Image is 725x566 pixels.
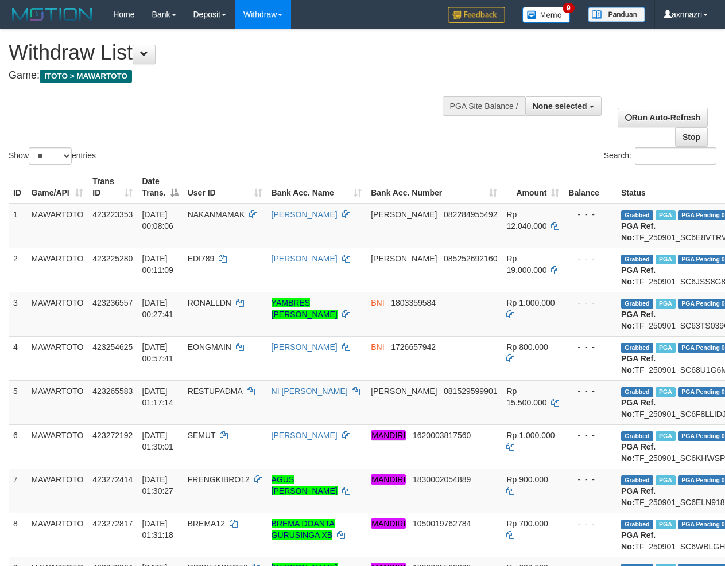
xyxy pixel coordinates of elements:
span: ITOTO > MAWARTOTO [40,70,132,83]
a: AGUS [PERSON_NAME] [272,475,338,495]
th: Bank Acc. Number: activate to sort column ascending [366,171,502,204]
span: Marked by axnbram [656,299,676,309]
span: [DATE] 01:30:01 [142,431,173,451]
span: Marked by axnjistel [656,210,676,220]
em: MANDIRI [371,474,406,485]
span: [PERSON_NAME] [371,387,437,396]
span: 423236557 [92,298,133,307]
span: 423225280 [92,254,133,263]
th: Amount: activate to sort column ascending [502,171,564,204]
img: Button%20Memo.svg [522,7,571,23]
td: 2 [9,248,27,292]
span: Rp 900.000 [506,475,548,484]
select: Showentries [29,147,72,165]
th: Trans ID: activate to sort column ascending [88,171,137,204]
a: [PERSON_NAME] [272,210,338,219]
td: MAWARTOTO [27,469,88,513]
a: [PERSON_NAME] [272,342,338,352]
span: FRENGKIBRO12 [188,475,250,484]
span: Copy 1803359584 to clipboard [391,298,436,307]
span: Rp 800.000 [506,342,548,352]
span: [DATE] 00:57:41 [142,342,173,363]
span: NAKANMAMAK [188,210,245,219]
span: Copy 1620003817560 to clipboard [413,431,471,440]
td: 4 [9,336,27,380]
em: MANDIRI [371,518,406,529]
span: [DATE] 00:08:06 [142,210,173,231]
span: Marked by axnbram [656,343,676,353]
span: BNI [371,298,384,307]
h4: Game: [9,70,472,81]
td: MAWARTOTO [27,513,88,557]
a: YAMBRES [PERSON_NAME] [272,298,338,319]
span: 423272192 [92,431,133,440]
span: [PERSON_NAME] [371,210,437,219]
span: 423254625 [92,342,133,352]
b: PGA Ref. No: [621,310,656,330]
div: - - - [568,518,612,529]
span: Rp 12.040.000 [506,210,546,231]
img: Feedback.jpg [448,7,505,23]
b: PGA Ref. No: [621,221,656,242]
th: Date Trans.: activate to sort column descending [137,171,183,204]
span: 423223353 [92,210,133,219]
td: 5 [9,380,27,424]
th: Bank Acc. Name: activate to sort column ascending [267,171,367,204]
span: BNI [371,342,384,352]
button: None selected [525,96,602,116]
span: Rp 1.000.000 [506,431,555,440]
h1: Withdraw List [9,41,472,64]
span: [DATE] 01:30:27 [142,475,173,495]
span: [DATE] 01:31:18 [142,519,173,540]
div: - - - [568,385,612,397]
span: Grabbed [621,475,653,485]
span: Grabbed [621,255,653,264]
th: Game/API: activate to sort column ascending [27,171,88,204]
span: SEMUT [188,431,216,440]
div: - - - [568,209,612,220]
span: 423272414 [92,475,133,484]
span: Grabbed [621,210,653,220]
div: PGA Site Balance / [443,96,525,116]
th: ID [9,171,27,204]
span: RESTUPADMA [188,387,242,396]
input: Search: [635,147,716,165]
a: BREMA DOANTA GURUSINGA XB [272,519,335,540]
span: None selected [533,102,587,111]
span: Copy 1830002054889 to clipboard [413,475,471,484]
span: Grabbed [621,431,653,441]
td: MAWARTOTO [27,380,88,424]
span: EDI789 [188,254,215,263]
span: Copy 081529599901 to clipboard [444,387,497,396]
span: EONGMAIN [188,342,231,352]
span: Marked by axnjistel [656,387,676,397]
b: PGA Ref. No: [621,442,656,463]
span: BREMA12 [188,519,225,528]
img: MOTION_logo.png [9,6,96,23]
a: [PERSON_NAME] [272,431,338,440]
span: Marked by axnkaisar [656,431,676,441]
td: MAWARTOTO [27,424,88,469]
a: Stop [675,127,708,147]
span: Rp 1.000.000 [506,298,555,307]
label: Show entries [9,147,96,165]
span: RONALLDN [188,298,231,307]
b: PGA Ref. No: [621,530,656,551]
label: Search: [604,147,716,165]
div: - - - [568,297,612,309]
span: Grabbed [621,343,653,353]
span: Grabbed [621,387,653,397]
span: [DATE] 00:27:41 [142,298,173,319]
span: Grabbed [621,520,653,529]
span: Rp 15.500.000 [506,387,546,407]
div: - - - [568,341,612,353]
div: - - - [568,430,612,441]
span: Marked by axnkaisar [656,475,676,485]
b: PGA Ref. No: [621,486,656,507]
span: Marked by axnjistel [656,255,676,264]
span: Rp 19.000.000 [506,254,546,275]
span: 9 [563,3,575,13]
a: [PERSON_NAME] [272,254,338,263]
td: 6 [9,424,27,469]
th: Balance [564,171,617,204]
